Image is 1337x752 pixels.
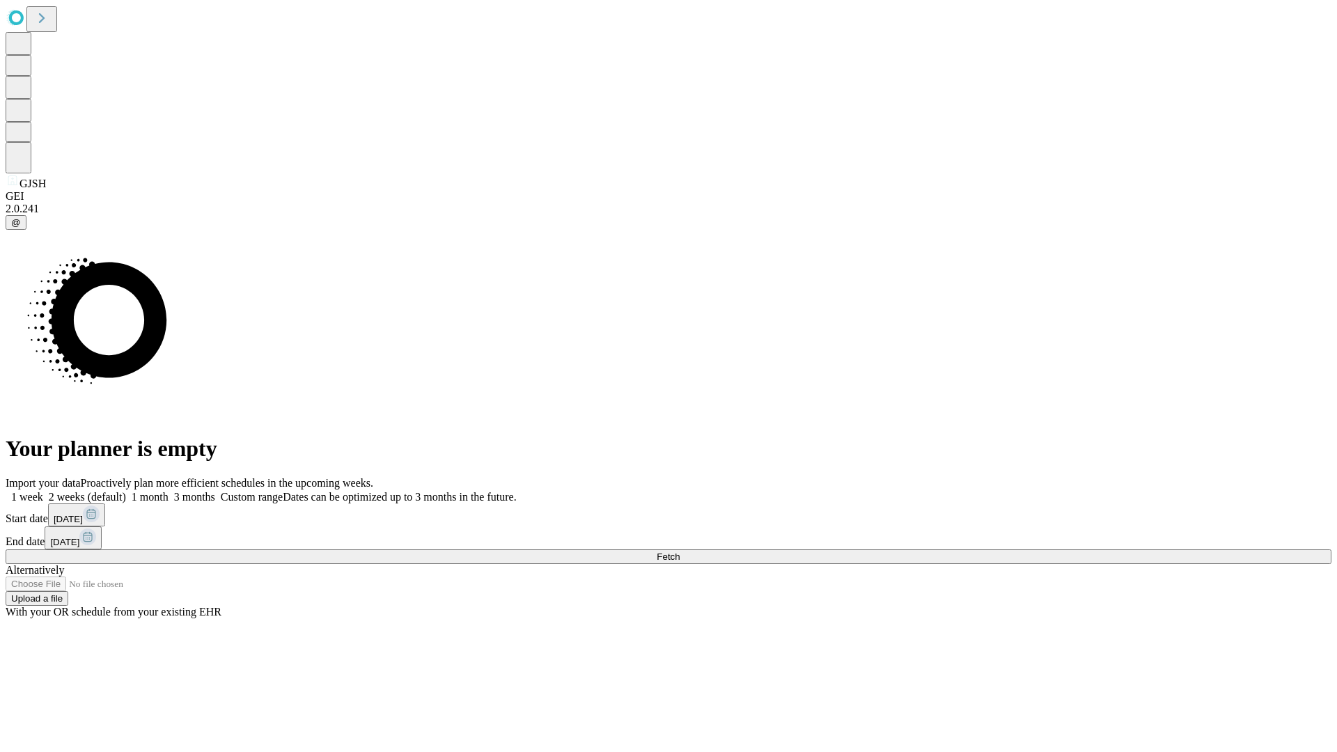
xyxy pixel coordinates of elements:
span: Fetch [657,551,680,562]
span: 3 months [174,491,215,503]
span: Custom range [221,491,283,503]
div: End date [6,526,1331,549]
span: 1 week [11,491,43,503]
span: With your OR schedule from your existing EHR [6,606,221,618]
div: Start date [6,503,1331,526]
button: @ [6,215,26,230]
span: @ [11,217,21,228]
button: Upload a file [6,591,68,606]
span: 2 weeks (default) [49,491,126,503]
span: [DATE] [50,537,79,547]
button: [DATE] [48,503,105,526]
span: Proactively plan more efficient schedules in the upcoming weeks. [81,477,373,489]
span: Import your data [6,477,81,489]
div: GEI [6,190,1331,203]
button: Fetch [6,549,1331,564]
button: [DATE] [45,526,102,549]
span: Dates can be optimized up to 3 months in the future. [283,491,516,503]
span: GJSH [19,178,46,189]
div: 2.0.241 [6,203,1331,215]
span: Alternatively [6,564,64,576]
span: [DATE] [54,514,83,524]
span: 1 month [132,491,169,503]
h1: Your planner is empty [6,436,1331,462]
